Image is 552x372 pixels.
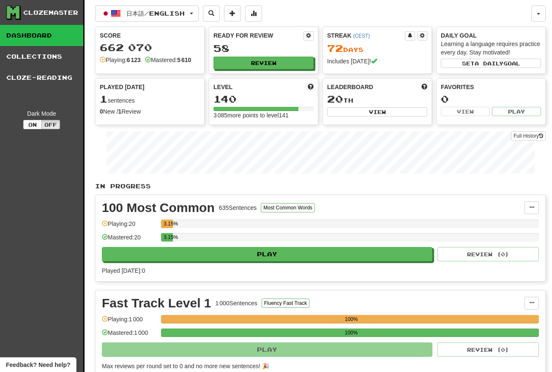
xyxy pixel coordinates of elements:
[492,107,541,116] button: Play
[213,94,314,104] div: 140
[353,33,370,39] a: (CEST)
[102,362,534,370] div: Max reviews per round set to 0 and no more new sentences! 🎉
[327,93,343,105] span: 20
[441,59,541,68] button: Seta dailygoal
[127,57,141,63] strong: 6 123
[441,107,490,116] button: View
[102,315,157,329] div: Playing: 1 000
[126,10,185,17] span: 日本語 / English
[437,342,539,357] button: Review (0)
[100,83,145,91] span: Played [DATE]
[164,220,173,228] div: 3.15%
[327,94,427,105] div: th
[6,109,77,118] div: Dark Mode
[511,131,546,141] a: Full History
[100,94,200,105] div: sentences
[327,42,343,54] span: 72
[102,342,432,357] button: Play
[118,108,122,115] strong: 1
[145,56,191,64] div: Mastered:
[245,5,262,22] button: More stats
[213,31,303,40] div: Ready for Review
[23,8,78,17] div: Clozemaster
[441,40,541,57] div: Learning a language requires practice every day. Stay motivated!
[102,297,211,310] div: Fast Track Level 1
[327,83,373,91] span: Leaderboard
[100,56,141,64] div: Playing:
[203,5,220,22] button: Search sentences
[100,108,103,115] strong: 0
[213,57,314,69] button: Review
[224,5,241,22] button: Add sentence to collection
[95,182,546,190] p: In Progress
[261,203,315,212] button: Most Common Words
[102,329,157,342] div: Mastered: 1 000
[213,83,232,91] span: Level
[164,315,539,323] div: 100%
[441,83,541,91] div: Favorites
[441,94,541,104] div: 0
[216,299,257,307] div: 1 000 Sentences
[102,233,157,247] div: Mastered: 20
[327,57,427,65] div: Includes [DATE]!
[327,43,427,54] div: Day s
[100,107,200,116] div: New / Review
[41,120,60,129] button: Off
[327,107,427,117] button: View
[100,31,200,40] div: Score
[421,83,427,91] span: This week in points, UTC
[437,247,539,261] button: Review (0)
[327,31,405,40] div: Streak
[100,42,200,53] div: 662 070
[6,361,70,369] span: Open feedback widget
[164,329,539,337] div: 100%
[102,201,215,214] div: 100 Most Common
[95,5,199,22] button: 日本語/English
[164,233,173,242] div: 3.15%
[219,204,257,212] div: 635 Sentences
[102,267,145,274] span: Played [DATE]: 0
[262,299,309,308] button: Fluency Fast Track
[102,220,157,234] div: Playing: 20
[213,111,314,119] div: 3 085 more points to level 141
[177,57,191,63] strong: 5 610
[441,31,541,40] div: Daily Goal
[23,120,42,129] button: On
[308,83,314,91] span: Score more points to level up
[102,247,432,261] button: Play
[100,93,108,105] span: 1
[475,60,503,66] span: a daily
[213,43,314,54] div: 58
